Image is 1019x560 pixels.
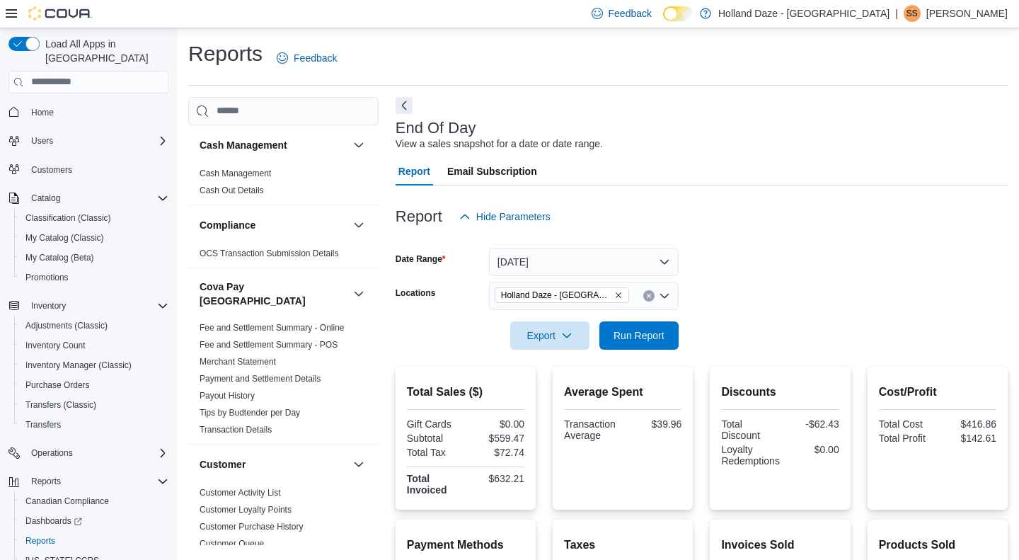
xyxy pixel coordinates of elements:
[20,357,168,374] span: Inventory Manager (Classic)
[614,291,623,299] button: Remove Holland Daze - Orangeville from selection in this group
[200,504,292,515] span: Customer Loyalty Points
[200,488,281,498] a: Customer Activity List
[721,444,780,467] div: Loyalty Redemptions
[564,418,620,441] div: Transaction Average
[200,248,339,259] span: OCS Transaction Submission Details
[188,40,263,68] h1: Reports
[407,384,524,401] h2: Total Sales ($)
[200,218,255,232] h3: Compliance
[25,340,86,351] span: Inventory Count
[20,249,168,266] span: My Catalog (Beta)
[3,188,174,208] button: Catalog
[407,418,463,430] div: Gift Cards
[20,493,168,510] span: Canadian Compliance
[940,418,996,430] div: $416.86
[25,360,132,371] span: Inventory Manager (Classic)
[396,137,603,152] div: View a sales snapshot for a date or date range.
[25,103,168,121] span: Home
[926,5,1008,22] p: [PERSON_NAME]
[501,288,611,302] span: Holland Daze - [GEOGRAPHIC_DATA]
[14,355,174,375] button: Inventory Manager (Classic)
[904,5,921,22] div: Shawn S
[271,44,342,72] a: Feedback
[20,396,168,413] span: Transfers (Classic)
[200,457,347,472] button: Customer
[468,447,524,458] div: $72.74
[398,157,430,185] span: Report
[188,319,379,444] div: Cova Pay [GEOGRAPHIC_DATA]
[659,290,670,302] button: Open list of options
[350,137,367,154] button: Cash Management
[188,165,379,205] div: Cash Management
[31,135,53,147] span: Users
[25,104,59,121] a: Home
[940,433,996,444] div: $142.61
[3,472,174,491] button: Reports
[626,418,681,430] div: $39.96
[200,357,276,367] a: Merchant Statement
[200,539,264,549] a: Customer Queue
[200,248,339,258] a: OCS Transaction Submission Details
[25,132,168,149] span: Users
[20,210,168,227] span: Classification (Classic)
[785,444,839,455] div: $0.00
[489,248,679,276] button: [DATE]
[879,537,996,554] h2: Products Sold
[200,522,304,532] a: Customer Purchase History
[200,356,276,367] span: Merchant Statement
[200,487,281,498] span: Customer Activity List
[25,161,78,178] a: Customers
[20,532,168,549] span: Reports
[20,396,102,413] a: Transfers (Classic)
[510,321,589,350] button: Export
[200,185,264,196] span: Cash Out Details
[200,168,271,178] a: Cash Management
[20,229,110,246] a: My Catalog (Classic)
[3,443,174,463] button: Operations
[25,473,168,490] span: Reports
[3,102,174,122] button: Home
[200,374,321,384] a: Payment and Settlement Details
[14,316,174,336] button: Adjustments (Classic)
[396,287,436,299] label: Locations
[25,132,59,149] button: Users
[663,21,664,22] span: Dark Mode
[200,424,272,435] span: Transaction Details
[31,300,66,312] span: Inventory
[396,97,413,114] button: Next
[200,340,338,350] a: Fee and Settlement Summary - POS
[396,253,446,265] label: Date Range
[407,537,524,554] h2: Payment Methods
[906,5,918,22] span: SS
[783,418,839,430] div: -$62.43
[20,269,74,286] a: Promotions
[31,476,61,487] span: Reports
[396,120,476,137] h3: End Of Day
[200,390,255,401] span: Payout History
[14,531,174,551] button: Reports
[188,245,379,268] div: Compliance
[31,107,54,118] span: Home
[294,51,337,65] span: Feedback
[25,496,109,507] span: Canadian Compliance
[3,159,174,180] button: Customers
[599,321,679,350] button: Run Report
[200,218,347,232] button: Compliance
[407,447,463,458] div: Total Tax
[564,537,681,554] h2: Taxes
[879,384,996,401] h2: Cost/Profit
[200,391,255,401] a: Payout History
[14,375,174,395] button: Purchase Orders
[25,515,82,527] span: Dashboards
[14,248,174,268] button: My Catalog (Beta)
[20,337,168,354] span: Inventory Count
[879,433,935,444] div: Total Profit
[3,296,174,316] button: Inventory
[28,6,92,21] img: Cova
[200,138,287,152] h3: Cash Management
[200,521,304,532] span: Customer Purchase History
[721,537,839,554] h2: Invoices Sold
[25,232,104,244] span: My Catalog (Classic)
[468,433,524,444] div: $559.47
[20,229,168,246] span: My Catalog (Classic)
